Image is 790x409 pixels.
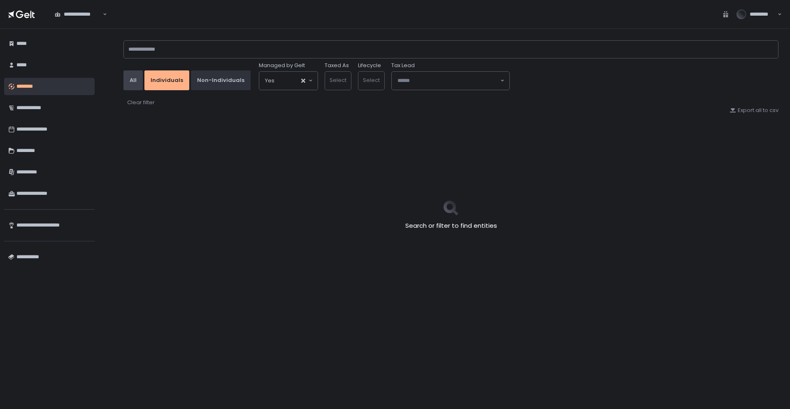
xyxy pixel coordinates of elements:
div: Clear filter [127,99,155,106]
div: All [130,77,137,84]
button: All [123,70,143,90]
div: Individuals [151,77,183,84]
button: Export all to csv [730,107,778,114]
button: Individuals [144,70,189,90]
button: Non-Individuals [191,70,251,90]
div: Search for option [259,72,318,90]
h2: Search or filter to find entities [405,221,497,231]
span: Managed by Gelt [259,62,305,69]
input: Search for option [274,77,300,85]
label: Lifecycle [358,62,381,69]
div: Search for option [49,6,107,23]
span: Select [363,76,380,84]
span: Yes [265,77,274,85]
span: Select [330,76,346,84]
label: Taxed As [325,62,349,69]
div: Non-Individuals [197,77,244,84]
input: Search for option [397,77,500,85]
button: Clear Selected [301,79,305,83]
span: Tax Lead [391,62,415,69]
button: Clear filter [127,98,155,107]
div: Search for option [392,72,509,90]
